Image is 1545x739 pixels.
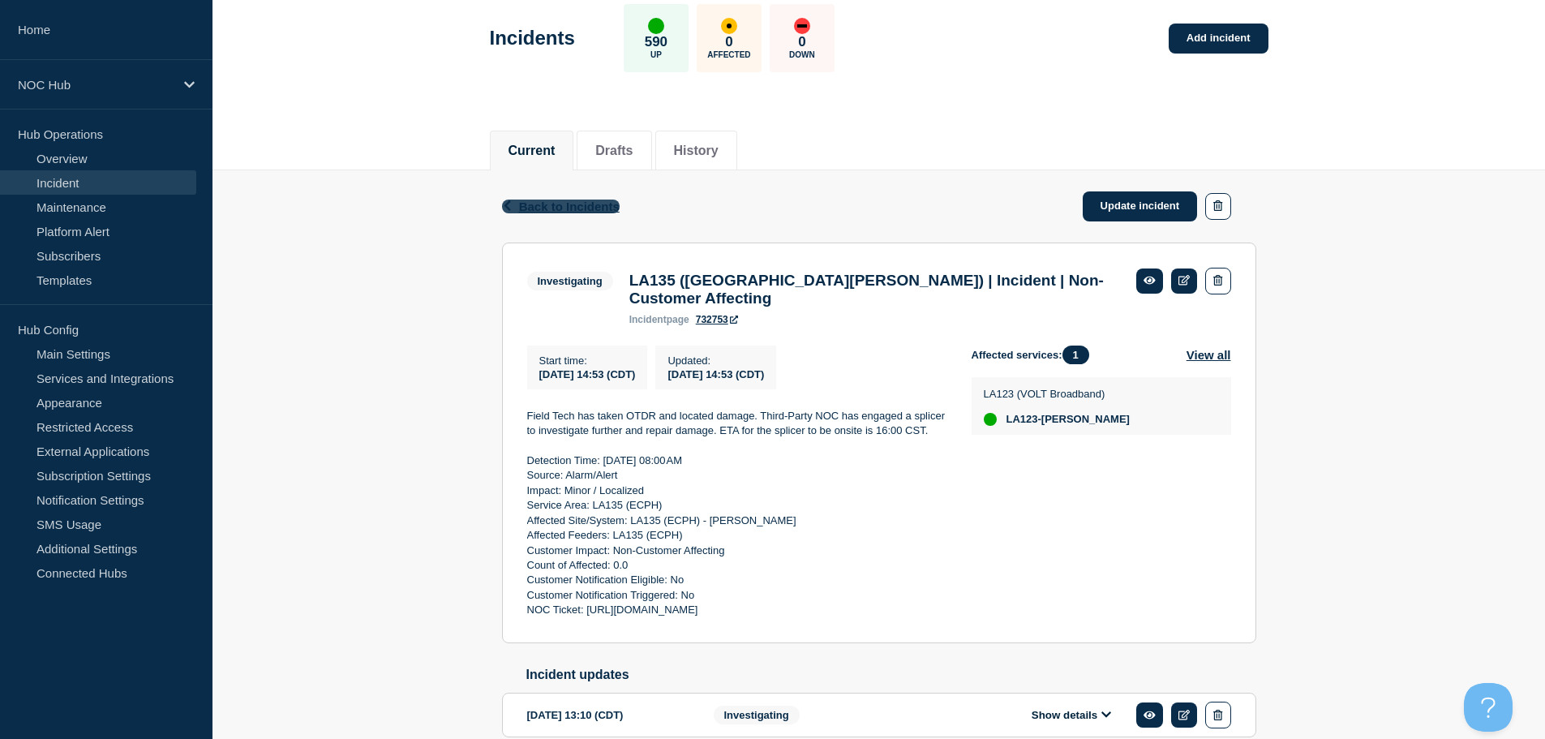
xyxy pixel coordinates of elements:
[527,483,946,498] p: Impact: Minor / Localized
[667,354,764,367] p: Updated :
[1027,708,1116,722] button: Show details
[1169,24,1268,54] a: Add incident
[527,573,946,587] p: Customer Notification Eligible: No
[645,34,667,50] p: 590
[629,314,689,325] p: page
[629,272,1120,307] h3: LA135 ([GEOGRAPHIC_DATA][PERSON_NAME]) | Incident | Non-Customer Affecting
[707,50,750,59] p: Affected
[984,388,1130,400] p: LA123 (VOLT Broadband)
[527,544,946,558] p: Customer Impact: Non-Customer Affecting
[539,354,636,367] p: Start time :
[667,367,764,380] div: [DATE] 14:53 (CDT)
[509,144,556,158] button: Current
[798,34,805,50] p: 0
[527,558,946,573] p: Count of Affected: 0.0
[984,413,997,426] div: up
[972,346,1097,364] span: Affected services:
[539,368,636,380] span: [DATE] 14:53 (CDT)
[629,314,667,325] span: incident
[527,588,946,603] p: Customer Notification Triggered: No
[18,78,174,92] p: NOC Hub
[1083,191,1198,221] a: Update incident
[714,706,800,724] span: Investigating
[527,468,946,483] p: Source: Alarm/Alert
[725,34,732,50] p: 0
[1464,683,1513,732] iframe: Help Scout Beacon - Open
[527,409,946,439] p: Field Tech has taken OTDR and located damage. Third-Party NOC has engaged a splicer to investigat...
[519,200,620,213] span: Back to Incidents
[595,144,633,158] button: Drafts
[1006,413,1130,426] span: LA123-[PERSON_NAME]
[1062,346,1089,364] span: 1
[527,528,946,543] p: Affected Feeders: LA135 (ECPH)
[650,50,662,59] p: Up
[794,18,810,34] div: down
[526,668,1256,682] h2: Incident updates
[789,50,815,59] p: Down
[527,702,689,728] div: [DATE] 13:10 (CDT)
[490,27,575,49] h1: Incidents
[527,498,946,513] p: Service Area: LA135 (ECPH)
[648,18,664,34] div: up
[527,603,946,617] p: NOC Ticket: [URL][DOMAIN_NAME]
[674,144,719,158] button: History
[527,272,613,290] span: Investigating
[502,200,620,213] button: Back to Incidents
[527,453,946,468] p: Detection Time: [DATE] 08:00 AM
[696,314,738,325] a: 732753
[1187,346,1231,364] button: View all
[721,18,737,34] div: affected
[527,513,946,528] p: Affected Site/System: LA135 (ECPH) - [PERSON_NAME]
